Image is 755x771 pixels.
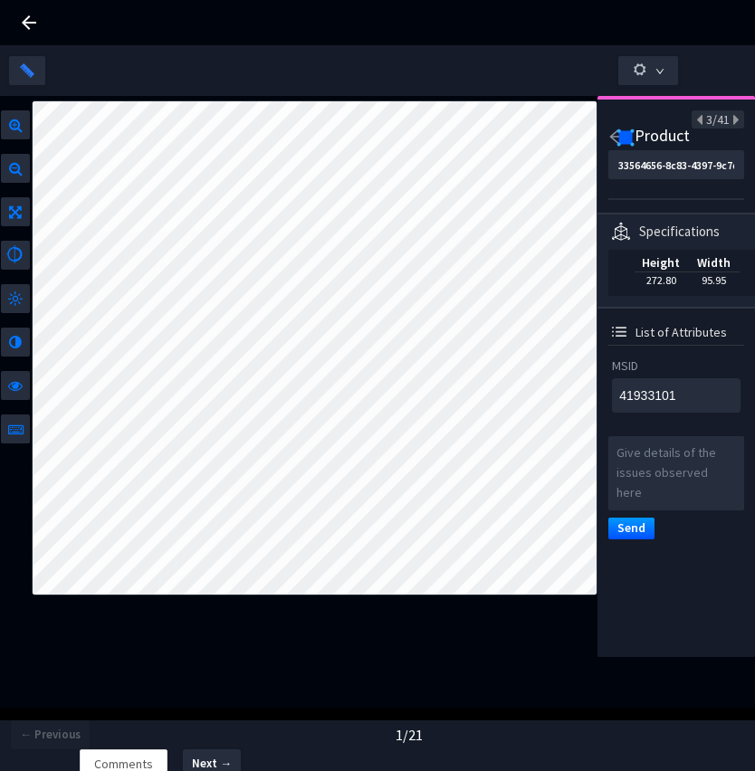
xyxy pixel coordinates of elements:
[612,357,741,375] div: MSID
[655,67,664,76] span: down
[608,128,625,145] span: arrow-left
[612,378,741,413] textarea: 41933101
[687,253,740,272] div: Width
[618,56,678,85] button: down
[635,253,687,272] div: Height
[616,128,635,147] img: Annotation Icon
[701,272,726,288] div: 95.95
[631,128,693,150] div: Product
[639,222,720,241] div: Specifications
[396,725,423,746] div: 1 / 21
[706,111,730,128] span: 3/41
[612,327,626,337] img: svg+xml;base64,PD94bWwgdmVyc2lvbj0iMS4wIiBlbmNvZGluZz0iVVRGLTgiPz4KPHN2ZyB3aWR0aD0iMTZweCIgaGVpZ2...
[612,222,630,241] img: specification
[645,272,676,288] div: 272.80
[636,323,727,341] span: List of Attributes
[608,518,655,539] button: Send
